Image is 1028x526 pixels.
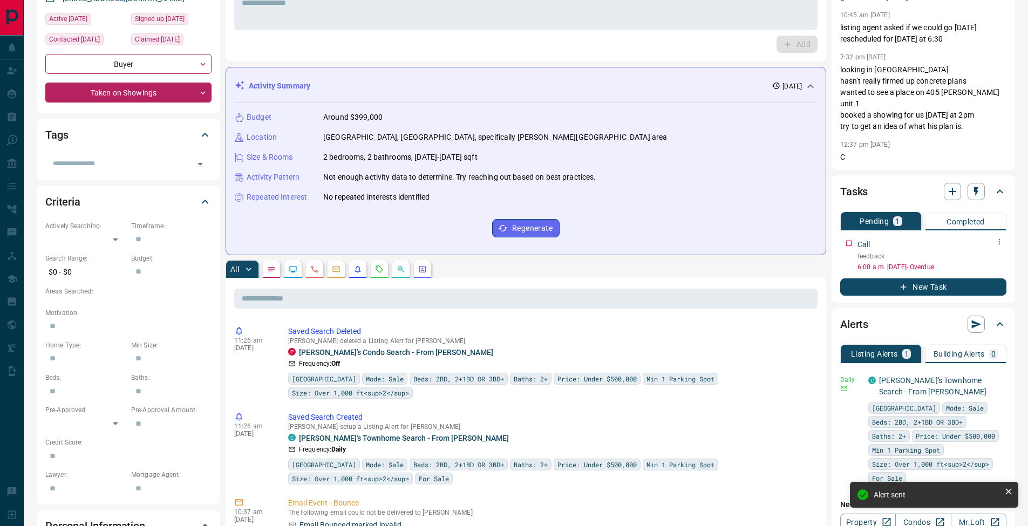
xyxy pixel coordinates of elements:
p: [PERSON_NAME] deleted a Listing Alert for [PERSON_NAME] [288,337,813,345]
p: 1 [904,350,909,358]
p: 2 bedrooms, 2 bathrooms, [DATE]-[DATE] sqft [323,152,478,163]
span: [GEOGRAPHIC_DATA] [292,459,356,470]
p: [DATE] [234,516,272,523]
p: Not enough activity data to determine. Try reaching out based on best practices. [323,172,596,183]
p: Saved Search Deleted [288,326,813,337]
span: Beds: 2BD, 2+1BD OR 3BD+ [413,459,504,470]
span: Min 1 Parking Spot [646,459,714,470]
p: [DATE] [234,430,272,438]
div: Mon Sep 08 2025 [131,13,212,28]
span: Size: Over 1,000 ft<sup>2</sup> [292,473,409,484]
p: 1 [895,217,900,225]
p: Areas Searched: [45,286,212,296]
p: 6:00 a.m. [DATE] - Overdue [857,262,1006,272]
div: Activity Summary[DATE] [235,76,817,96]
p: Pre-Approved: [45,405,126,415]
p: Search Range: [45,254,126,263]
p: No repeated interests identified [323,192,430,203]
p: All [230,265,239,273]
p: Building Alerts [934,350,985,358]
button: Open [193,156,208,172]
div: condos.ca [288,434,296,441]
p: Lawyer: [45,470,126,480]
span: Active [DATE] [49,13,87,24]
strong: Daily [331,446,346,453]
a: [PERSON_NAME]'s Townhome Search - From [PERSON_NAME] [299,434,509,442]
p: listing agent asked if we could go [DATE] rescheduled for [DATE] at 6:30 [840,22,1006,45]
span: Contacted [DATE] [49,34,100,45]
p: Frequency: [299,359,340,368]
p: 11:26 am [234,422,272,430]
p: $0 - $0 [45,263,126,281]
div: Alerts [840,311,1006,337]
p: Activity Summary [249,80,310,92]
div: property.ca [288,348,296,356]
p: looking in [GEOGRAPHIC_DATA] hasn't really firmed up concrete plans wanted to see a place on 405 ... [840,64,1006,132]
a: [PERSON_NAME]'s Townhome Search - From [PERSON_NAME] [879,376,987,396]
p: Around $399,000 [323,112,383,123]
h2: Criteria [45,193,80,210]
p: [PERSON_NAME] setup a Listing Alert for [PERSON_NAME] [288,423,813,431]
p: Activity Pattern [247,172,299,183]
p: Actively Searching: [45,221,126,231]
svg: Listing Alerts [353,265,362,274]
p: feedback [857,251,1006,261]
svg: Requests [375,265,384,274]
h2: Alerts [840,316,868,333]
svg: Calls [310,265,319,274]
svg: Emails [332,265,341,274]
span: [GEOGRAPHIC_DATA] [872,402,936,413]
p: Budget [247,112,271,123]
p: 11:26 am [234,337,272,344]
span: Signed up [DATE] [135,13,185,24]
p: Size & Rooms [247,152,293,163]
div: Mon Sep 08 2025 [45,13,126,28]
p: Listing Alerts [851,350,898,358]
button: Regenerate [492,219,560,237]
p: 0 [991,350,996,358]
div: Taken on Showings [45,83,212,103]
a: [PERSON_NAME]'s Condo Search - From [PERSON_NAME] [299,348,493,357]
p: Completed [947,218,985,226]
p: Call [857,239,870,250]
p: Repeated Interest [247,192,307,203]
div: Tags [45,122,212,148]
p: Pre-Approval Amount: [131,405,212,415]
h2: Tags [45,126,68,144]
p: 7:32 pm [DATE] [840,53,886,61]
p: 10:45 am [DATE] [840,11,890,19]
p: Credit Score: [45,438,212,447]
div: Buyer [45,54,212,74]
h2: Tasks [840,183,868,200]
span: For Sale [419,473,449,484]
p: Daily [840,375,862,385]
div: Mon Sep 08 2025 [45,33,126,49]
span: Min 1 Parking Spot [872,445,940,455]
span: Price: Under $500,000 [557,459,637,470]
span: Mode: Sale [366,459,404,470]
div: Mon Sep 08 2025 [131,33,212,49]
p: The following email could not be delivered to [PERSON_NAME] [288,509,813,516]
span: Price: Under $500,000 [916,431,995,441]
p: [DATE] [234,344,272,352]
p: Mortgage Agent: [131,470,212,480]
span: Beds: 2BD, 2+1BD OR 3BD+ [413,373,504,384]
p: C [840,152,1006,163]
span: Mode: Sale [366,373,404,384]
p: [DATE] [782,81,802,91]
span: Baths: 2+ [514,459,548,470]
p: Motivation: [45,308,212,318]
svg: Agent Actions [418,265,427,274]
p: Email Event - Bounce [288,497,813,509]
span: Mode: Sale [946,402,984,413]
p: Location [247,132,277,143]
strong: Off [331,360,340,367]
p: [GEOGRAPHIC_DATA], [GEOGRAPHIC_DATA], specifically [PERSON_NAME][GEOGRAPHIC_DATA] area [323,132,667,143]
p: New Alert: [840,499,1006,510]
span: Min 1 Parking Spot [646,373,714,384]
p: 12:37 pm [DATE] [840,141,890,148]
div: Tasks [840,179,1006,204]
span: Price: Under $500,000 [557,373,637,384]
button: New Task [840,278,1006,296]
div: Alert sent [874,490,1000,499]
